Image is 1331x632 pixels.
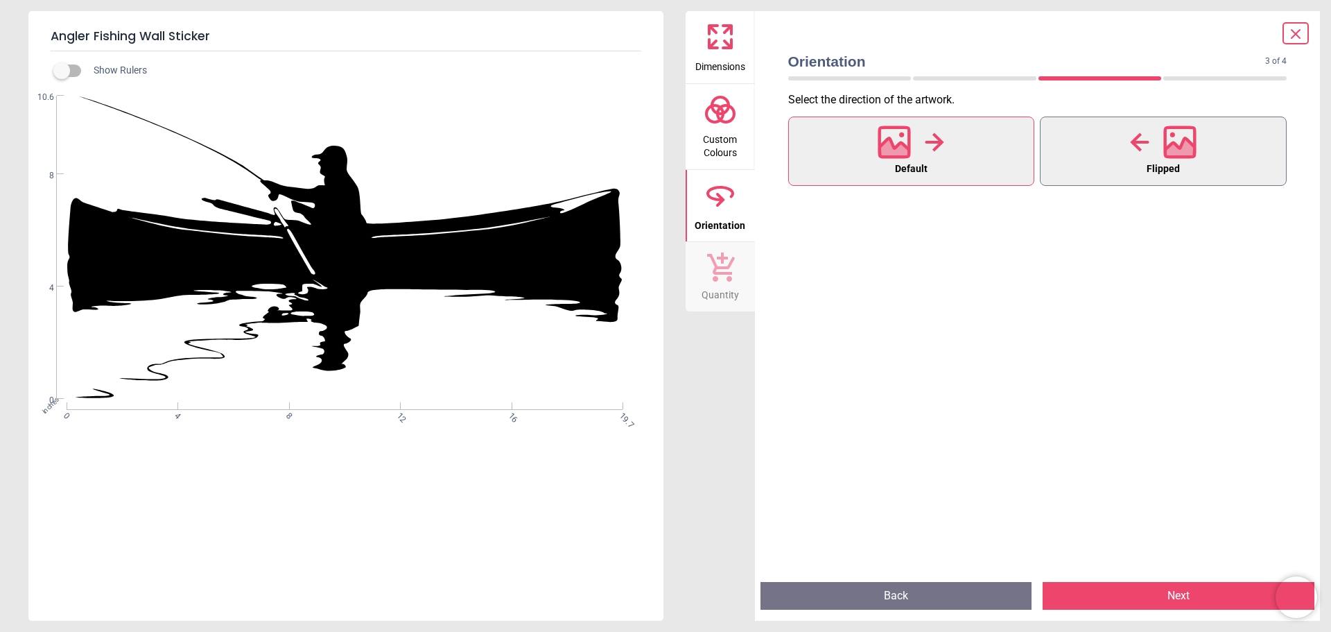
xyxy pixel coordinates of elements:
[171,411,180,420] span: 4
[686,242,755,311] button: Quantity
[788,51,1266,71] span: Orientation
[686,11,755,83] button: Dimensions
[62,62,663,79] div: Show Rulers
[702,282,739,302] span: Quantity
[505,411,514,420] span: 16
[60,411,69,420] span: 0
[788,117,1035,186] button: Default
[788,92,1298,108] p: Select the direction of the artwork .
[616,411,625,420] span: 19.7
[28,170,54,182] span: 8
[695,53,745,74] span: Dimensions
[1040,117,1287,186] button: Flipped
[760,582,1032,610] button: Back
[686,170,755,242] button: Orientation
[695,212,745,233] span: Orientation
[686,84,755,169] button: Custom Colours
[1147,160,1180,178] span: Flipped
[283,411,292,420] span: 8
[1265,55,1287,67] span: 3 of 4
[28,92,54,103] span: 10.6
[895,160,928,178] span: Default
[28,395,54,407] span: 0
[28,282,54,294] span: 4
[687,126,754,160] span: Custom Colours
[1043,582,1314,610] button: Next
[1276,577,1317,618] iframe: Brevo live chat
[394,411,403,420] span: 12
[51,22,641,51] h5: Angler Fishing Wall Sticker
